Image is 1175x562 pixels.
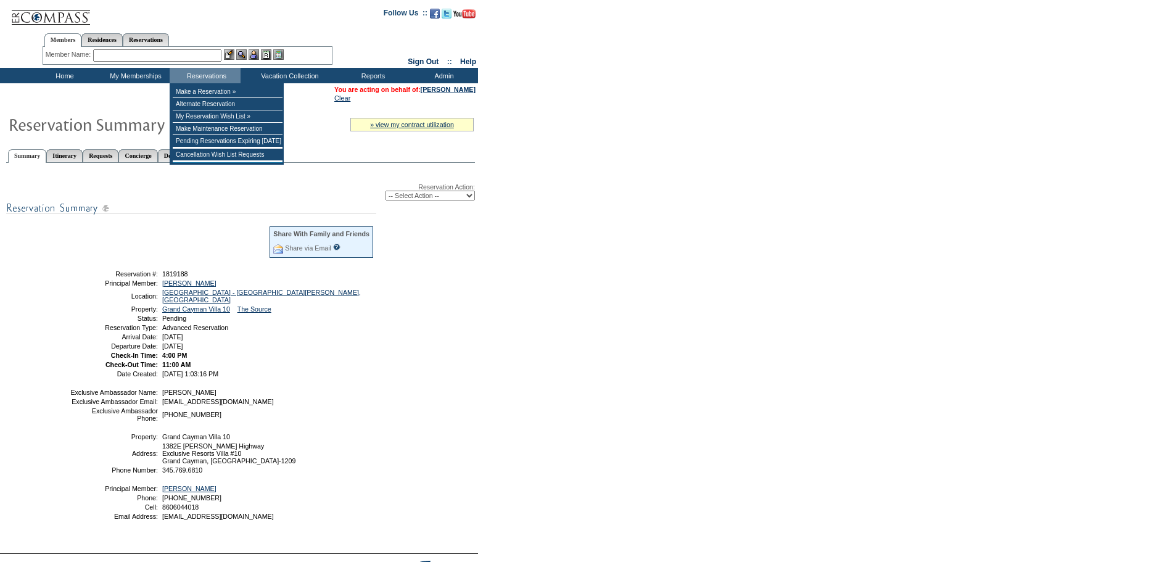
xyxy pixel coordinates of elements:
td: Make a Reservation » [173,86,282,98]
a: Requests [83,149,118,162]
img: Reservaton Summary [8,112,255,136]
a: [PERSON_NAME] [421,86,476,93]
a: Subscribe to our YouTube Channel [453,12,476,20]
span: 1382E [PERSON_NAME] Highway Exclusive Resorts Villa #10 Grand Cayman, [GEOGRAPHIC_DATA]-1209 [162,442,295,465]
td: Exclusive Ambassador Email: [70,398,158,405]
img: b_calculator.gif [273,49,284,60]
span: [DATE] [162,333,183,341]
img: Subscribe to our YouTube Channel [453,9,476,19]
a: Residences [81,33,123,46]
div: Share With Family and Friends [273,230,369,238]
td: Home [28,68,99,83]
td: Admin [407,68,478,83]
input: What is this? [333,244,340,250]
td: Phone: [70,494,158,502]
td: Principal Member: [70,279,158,287]
a: [GEOGRAPHIC_DATA] - [GEOGRAPHIC_DATA][PERSON_NAME], [GEOGRAPHIC_DATA] [162,289,361,304]
a: [PERSON_NAME] [162,279,216,287]
td: Reports [336,68,407,83]
a: Help [460,57,476,66]
td: My Reservation Wish List » [173,110,282,123]
a: Detail [158,149,186,162]
img: subTtlResSummary.gif [6,200,376,216]
td: Make Maintenance Reservation [173,123,282,135]
td: Pending Reservations Expiring [DATE] [173,135,282,147]
img: Impersonate [249,49,259,60]
img: Follow us on Twitter [442,9,451,19]
td: Date Created: [70,370,158,378]
span: [DATE] [162,342,183,350]
td: My Memberships [99,68,170,83]
img: View [236,49,247,60]
td: Principal Member: [70,485,158,492]
span: Advanced Reservation [162,324,228,331]
span: 345.769.6810 [162,466,202,474]
td: Vacation Collection [241,68,336,83]
div: Reservation Action: [6,183,475,200]
a: Clear [334,94,350,102]
a: [PERSON_NAME] [162,485,216,492]
a: Summary [8,149,46,163]
span: [PERSON_NAME] [162,389,216,396]
strong: Check-Out Time: [105,361,158,368]
span: 1819188 [162,270,188,278]
td: Location: [70,289,158,304]
span: You are acting on behalf of: [334,86,476,93]
span: 4:00 PM [162,352,187,359]
a: The Source [237,305,271,313]
td: Property: [70,433,158,440]
td: Reservation #: [70,270,158,278]
span: 8606044018 [162,503,199,511]
span: :: [447,57,452,66]
a: Concierge [118,149,157,162]
td: Exclusive Ambassador Name: [70,389,158,396]
a: » view my contract utilization [370,121,454,128]
a: Reservations [123,33,169,46]
span: [EMAIL_ADDRESS][DOMAIN_NAME] [162,513,274,520]
img: Become our fan on Facebook [430,9,440,19]
td: Departure Date: [70,342,158,350]
span: [PHONE_NUMBER] [162,411,221,418]
span: Grand Cayman Villa 10 [162,433,230,440]
td: Alternate Reservation [173,98,282,110]
img: Reservations [261,49,271,60]
span: [PHONE_NUMBER] [162,494,221,502]
span: [EMAIL_ADDRESS][DOMAIN_NAME] [162,398,274,405]
a: Itinerary [46,149,83,162]
img: b_edit.gif [224,49,234,60]
a: Members [44,33,82,47]
td: Exclusive Ambassador Phone: [70,407,158,422]
td: Follow Us :: [384,7,427,22]
td: Reservations [170,68,241,83]
span: 11:00 AM [162,361,191,368]
span: [DATE] 1:03:16 PM [162,370,218,378]
td: Property: [70,305,158,313]
td: Status: [70,315,158,322]
a: Become our fan on Facebook [430,12,440,20]
span: Pending [162,315,186,322]
td: Email Address: [70,513,158,520]
td: Cancellation Wish List Requests [173,149,282,161]
td: Arrival Date: [70,333,158,341]
td: Cell: [70,503,158,511]
a: Follow us on Twitter [442,12,451,20]
a: Grand Cayman Villa 10 [162,305,230,313]
td: Address: [70,442,158,465]
td: Phone Number: [70,466,158,474]
a: Sign Out [408,57,439,66]
strong: Check-In Time: [111,352,158,359]
td: Reservation Type: [70,324,158,331]
div: Member Name: [46,49,93,60]
a: Share via Email [285,244,331,252]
